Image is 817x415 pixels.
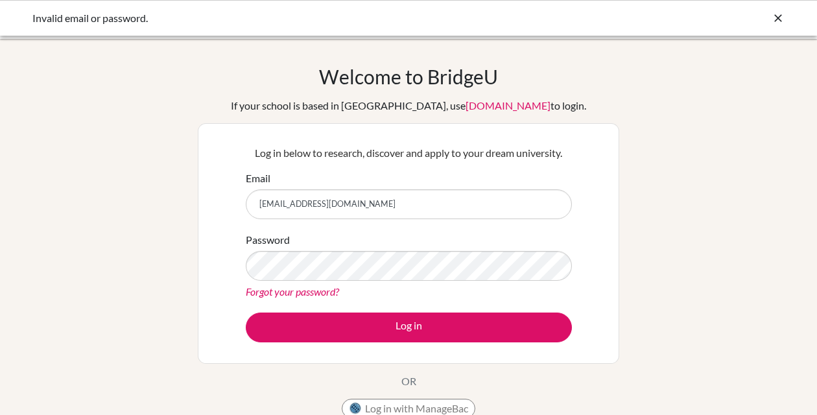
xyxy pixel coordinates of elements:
[466,99,551,112] a: [DOMAIN_NAME]
[32,10,590,26] div: Invalid email or password.
[231,98,586,113] div: If your school is based in [GEOGRAPHIC_DATA], use to login.
[246,145,572,161] p: Log in below to research, discover and apply to your dream university.
[319,65,498,88] h1: Welcome to BridgeU
[246,171,270,186] label: Email
[401,373,416,389] p: OR
[246,285,339,298] a: Forgot your password?
[246,232,290,248] label: Password
[246,313,572,342] button: Log in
